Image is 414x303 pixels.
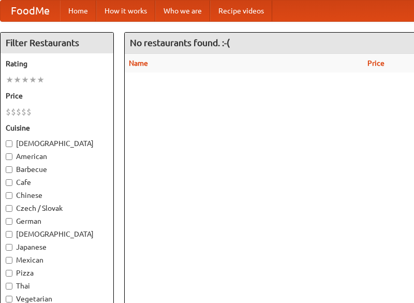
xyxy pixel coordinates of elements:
li: ★ [6,74,13,85]
input: Barbecue [6,166,12,173]
a: Price [367,59,385,67]
li: $ [6,106,11,118]
input: Czech / Slovak [6,205,12,212]
input: Cafe [6,179,12,186]
li: $ [26,106,32,118]
li: $ [11,106,16,118]
input: Vegetarian [6,296,12,302]
a: Who we are [155,1,210,21]
a: FoodMe [1,1,60,21]
li: ★ [37,74,45,85]
input: German [6,218,12,225]
li: ★ [29,74,37,85]
label: Czech / Slovak [6,203,108,213]
input: American [6,153,12,160]
input: Japanese [6,244,12,251]
li: ★ [13,74,21,85]
label: Japanese [6,242,108,252]
h5: Rating [6,59,108,69]
h5: Cuisine [6,123,108,133]
input: Thai [6,283,12,290]
h5: Price [6,91,108,101]
a: Recipe videos [210,1,272,21]
label: [DEMOGRAPHIC_DATA] [6,138,108,149]
label: Thai [6,281,108,291]
label: Mexican [6,255,108,265]
h4: Filter Restaurants [1,33,113,53]
li: ★ [21,74,29,85]
input: [DEMOGRAPHIC_DATA] [6,231,12,238]
label: Pizza [6,268,108,278]
li: $ [21,106,26,118]
label: Chinese [6,190,108,200]
input: Pizza [6,270,12,277]
a: How it works [96,1,155,21]
label: American [6,151,108,162]
a: Name [129,59,148,67]
ng-pluralize: No restaurants found. :-( [130,38,230,48]
input: Chinese [6,192,12,199]
input: Mexican [6,257,12,264]
label: German [6,216,108,226]
label: Cafe [6,177,108,187]
li: $ [16,106,21,118]
label: [DEMOGRAPHIC_DATA] [6,229,108,239]
input: [DEMOGRAPHIC_DATA] [6,140,12,147]
label: Barbecue [6,164,108,175]
a: Home [60,1,96,21]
